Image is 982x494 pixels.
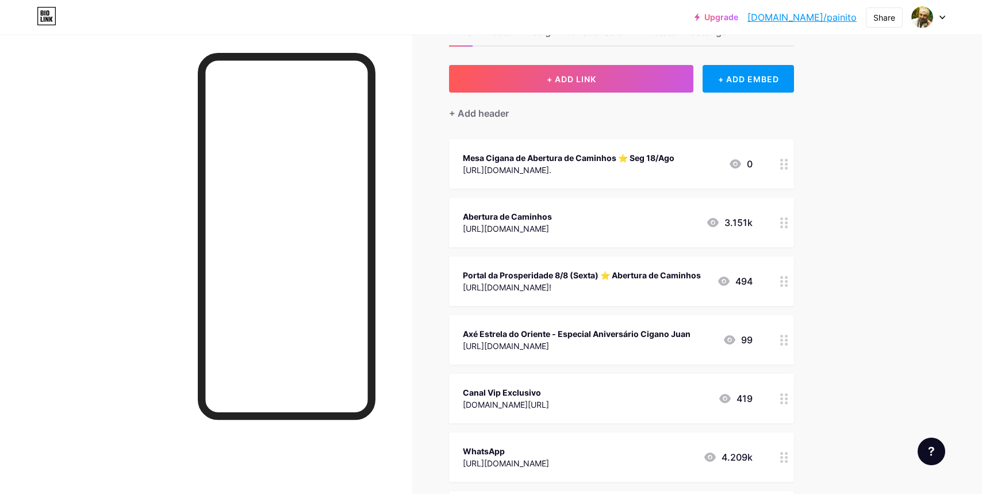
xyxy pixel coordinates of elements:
[463,386,549,399] div: Canal Vip Exclusivo
[463,269,701,281] div: Portal da Prosperidade 8/8 (Sexta) ⭐️ Abertura de Caminhos
[728,157,753,171] div: 0
[463,340,691,352] div: [URL][DOMAIN_NAME]
[717,274,753,288] div: 494
[463,210,552,223] div: Abertura de Caminhos
[486,25,512,45] div: Posts
[703,65,794,93] div: + ADD EMBED
[706,216,753,229] div: 3.151k
[690,25,727,45] div: Settings
[463,164,674,176] div: [URL][DOMAIN_NAME].
[463,223,552,235] div: [URL][DOMAIN_NAME]
[463,399,549,411] div: [DOMAIN_NAME][URL]
[525,25,557,45] div: Design
[570,25,639,45] div: Subscribers
[695,13,738,22] a: Upgrade
[463,445,549,457] div: WhatsApp
[911,6,933,28] img: painito
[873,12,895,24] div: Share
[718,392,753,405] div: 419
[463,152,674,164] div: Mesa Cigana de Abertura de Caminhos ⭐️ Seg 18/Ago
[547,74,596,84] span: + ADD LINK
[463,281,701,293] div: [URL][DOMAIN_NAME]!
[463,328,691,340] div: Axé Estrela do Oriente - Especial Aniversário Cigano Juan
[653,25,676,45] div: Stats
[449,25,473,45] div: Links
[703,450,753,464] div: 4.209k
[449,65,693,93] button: + ADD LINK
[723,333,753,347] div: 99
[747,10,857,24] a: [DOMAIN_NAME]/painito
[449,106,509,120] div: + Add header
[463,457,549,469] div: [URL][DOMAIN_NAME]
